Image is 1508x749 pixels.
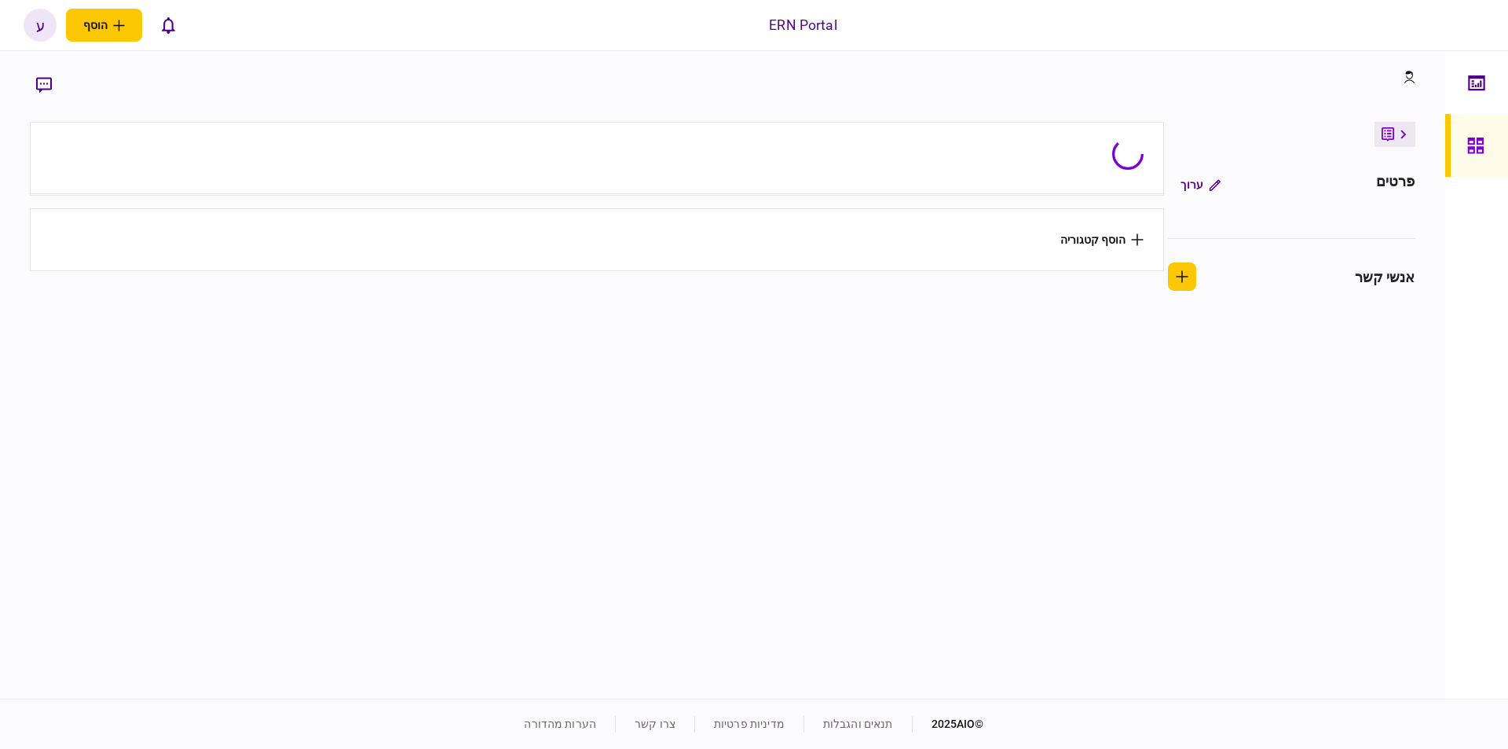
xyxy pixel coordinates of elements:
[524,718,596,730] a: הערות מהדורה
[152,9,185,42] button: פתח רשימת התראות
[769,15,836,35] div: ERN Portal
[24,9,57,42] button: ע
[912,716,984,732] div: © 2025 AIO
[1376,171,1415,199] div: פרטים
[714,718,785,730] a: מדיניות פרטיות
[66,9,142,42] button: פתח תפריט להוספת לקוח
[1168,171,1233,199] button: ערוך
[635,718,675,730] a: צרו קשר
[1060,233,1144,246] button: הוסף קטגוריה
[1355,266,1415,288] div: אנשי קשר
[823,718,893,730] a: תנאים והגבלות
